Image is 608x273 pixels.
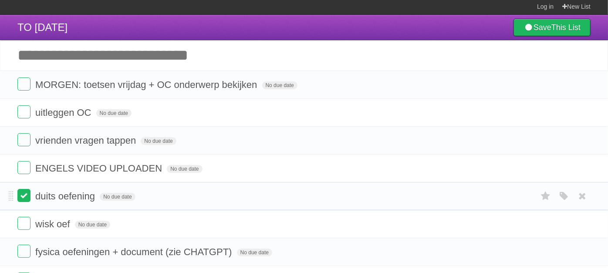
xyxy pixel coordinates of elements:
[17,245,30,258] label: Done
[75,221,110,229] span: No due date
[17,78,30,91] label: Done
[35,163,164,174] span: ENGELS VIDEO UPLOADEN
[17,189,30,202] label: Done
[35,135,138,146] span: vrienden vragen tappen
[551,23,581,32] b: This List
[17,105,30,118] label: Done
[17,161,30,174] label: Done
[513,19,591,36] a: SaveThis List
[141,137,176,145] span: No due date
[17,133,30,146] label: Done
[96,109,132,117] span: No due date
[537,189,554,203] label: Star task
[35,107,93,118] span: uitleggen OC
[17,21,68,33] span: TO [DATE]
[35,219,72,229] span: wisk oef
[35,79,259,90] span: MORGEN: toetsen vrijdag + OC onderwerp bekijken
[35,191,97,202] span: duits oefening
[237,249,272,256] span: No due date
[35,246,234,257] span: fysica oefeningen + document (zie CHATGPT)
[167,165,202,173] span: No due date
[262,81,297,89] span: No due date
[17,217,30,230] label: Done
[100,193,135,201] span: No due date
